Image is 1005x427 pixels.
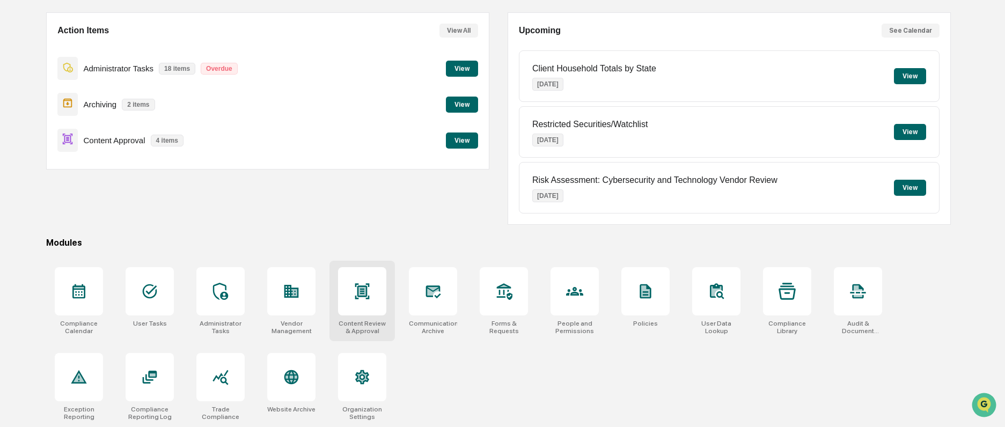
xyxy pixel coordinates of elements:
[446,63,478,73] a: View
[439,24,478,38] button: View All
[551,320,599,335] div: People and Permissions
[76,266,130,274] a: Powered byPylon
[89,219,133,230] span: Attestations
[95,175,117,183] span: [DATE]
[267,406,316,413] div: Website Archive
[409,320,457,335] div: Communications Archive
[83,100,116,109] p: Archiving
[33,146,87,154] span: [PERSON_NAME]
[532,189,563,202] p: [DATE]
[532,175,777,185] p: Risk Assessment: Cybersecurity and Technology Vendor Review
[201,63,238,75] p: Overdue
[971,392,1000,421] iframe: Open customer support
[83,64,153,73] p: Administrator Tasks
[55,320,103,335] div: Compliance Calendar
[633,320,658,327] div: Policies
[446,97,478,113] button: View
[21,219,69,230] span: Preclearance
[122,99,155,111] p: 2 items
[532,78,563,91] p: [DATE]
[48,82,176,93] div: Start new chat
[6,215,74,234] a: 🖐️Preclearance
[894,180,926,196] button: View
[107,266,130,274] span: Pylon
[11,136,28,153] img: Jack Rasmussen
[532,134,563,146] p: [DATE]
[196,406,245,421] div: Trade Compliance
[11,165,28,182] img: Pintip Perdun
[6,235,72,255] a: 🔎Data Lookup
[21,240,68,251] span: Data Lookup
[133,320,167,327] div: User Tasks
[89,175,93,183] span: •
[11,82,30,101] img: 1746055101610-c473b297-6a78-478c-a979-82029cc54cd1
[834,320,882,335] div: Audit & Document Logs
[126,406,174,421] div: Compliance Reporting Log
[89,146,93,154] span: •
[151,135,184,146] p: 4 items
[763,320,811,335] div: Compliance Library
[46,238,951,248] div: Modules
[196,320,245,335] div: Administrator Tasks
[11,241,19,249] div: 🔎
[23,82,42,101] img: 8933085812038_c878075ebb4cc5468115_72.jpg
[33,175,87,183] span: [PERSON_NAME]
[338,320,386,335] div: Content Review & Approval
[519,26,561,35] h2: Upcoming
[55,406,103,421] div: Exception Reporting
[78,220,86,229] div: 🗄️
[11,119,72,128] div: Past conversations
[480,320,528,335] div: Forms & Requests
[532,120,648,129] p: Restricted Securities/Watchlist
[267,320,316,335] div: Vendor Management
[338,406,386,421] div: Organization Settings
[11,23,195,40] p: How can we help?
[166,117,195,130] button: See all
[532,64,656,73] p: Client Household Totals by State
[11,220,19,229] div: 🖐️
[446,61,478,77] button: View
[882,24,940,38] button: See Calendar
[446,99,478,109] a: View
[21,146,30,155] img: 1746055101610-c473b297-6a78-478c-a979-82029cc54cd1
[894,124,926,140] button: View
[182,85,195,98] button: Start new chat
[159,63,195,75] p: 18 items
[894,68,926,84] button: View
[74,215,137,234] a: 🗄️Attestations
[83,136,145,145] p: Content Approval
[57,26,109,35] h2: Action Items
[95,146,117,154] span: [DATE]
[48,93,148,101] div: We're available if you need us!
[446,132,478,149] button: View
[692,320,740,335] div: User Data Lookup
[446,135,478,145] a: View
